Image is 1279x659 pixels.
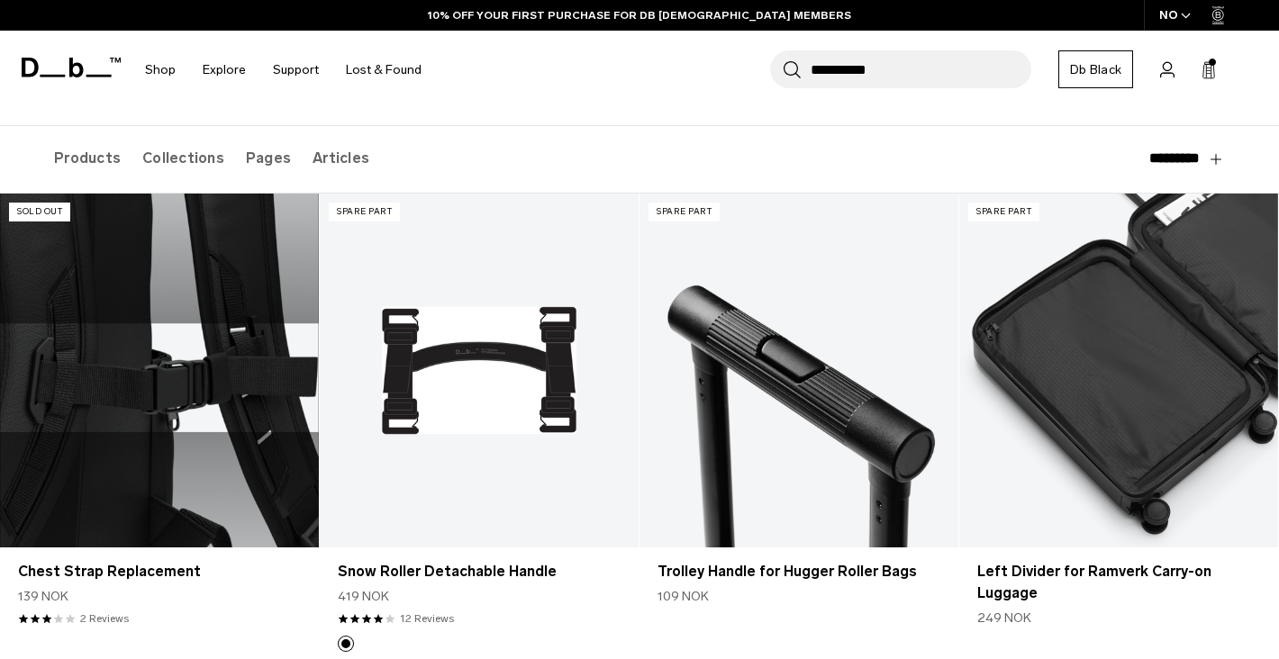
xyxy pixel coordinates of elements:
span: 249 NOK [977,609,1031,627]
a: Lost & Found [346,38,422,102]
a: Support [273,38,319,102]
a: Trolley Handle for Hugger Roller Bags [639,194,958,547]
nav: Main Navigation [132,31,435,109]
p: Sold Out [9,203,70,221]
a: Explore [203,38,246,102]
p: Spare Part [968,203,1039,221]
a: 2 reviews [80,610,129,627]
span: 419 NOK [338,587,389,606]
button: Black Out [338,636,354,652]
label: Articles [313,126,369,191]
label: Products [54,126,121,191]
a: Db Black [1058,50,1133,88]
a: 12 reviews [400,610,454,627]
a: Snow Roller Detachable Handle [338,561,621,582]
a: Left Divider for Ramverk Carry-on Luggage [959,194,1278,547]
p: Spare Part [329,203,400,221]
a: 10% OFF YOUR FIRST PURCHASE FOR DB [DEMOGRAPHIC_DATA] MEMBERS [428,7,851,23]
a: Trolley Handle for Hugger Roller Bags [658,561,940,582]
p: Spare Part [649,203,720,221]
label: Collections [142,126,224,191]
span: 109 NOK [658,587,709,606]
label: Pages [246,126,291,191]
a: Shop [145,38,176,102]
a: Left Divider for Ramverk Carry-on Luggage [977,561,1260,604]
a: Snow Roller Detachable Handle [320,194,639,547]
span: 139 NOK [18,587,68,606]
a: Chest Strap Replacement [18,561,301,582]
